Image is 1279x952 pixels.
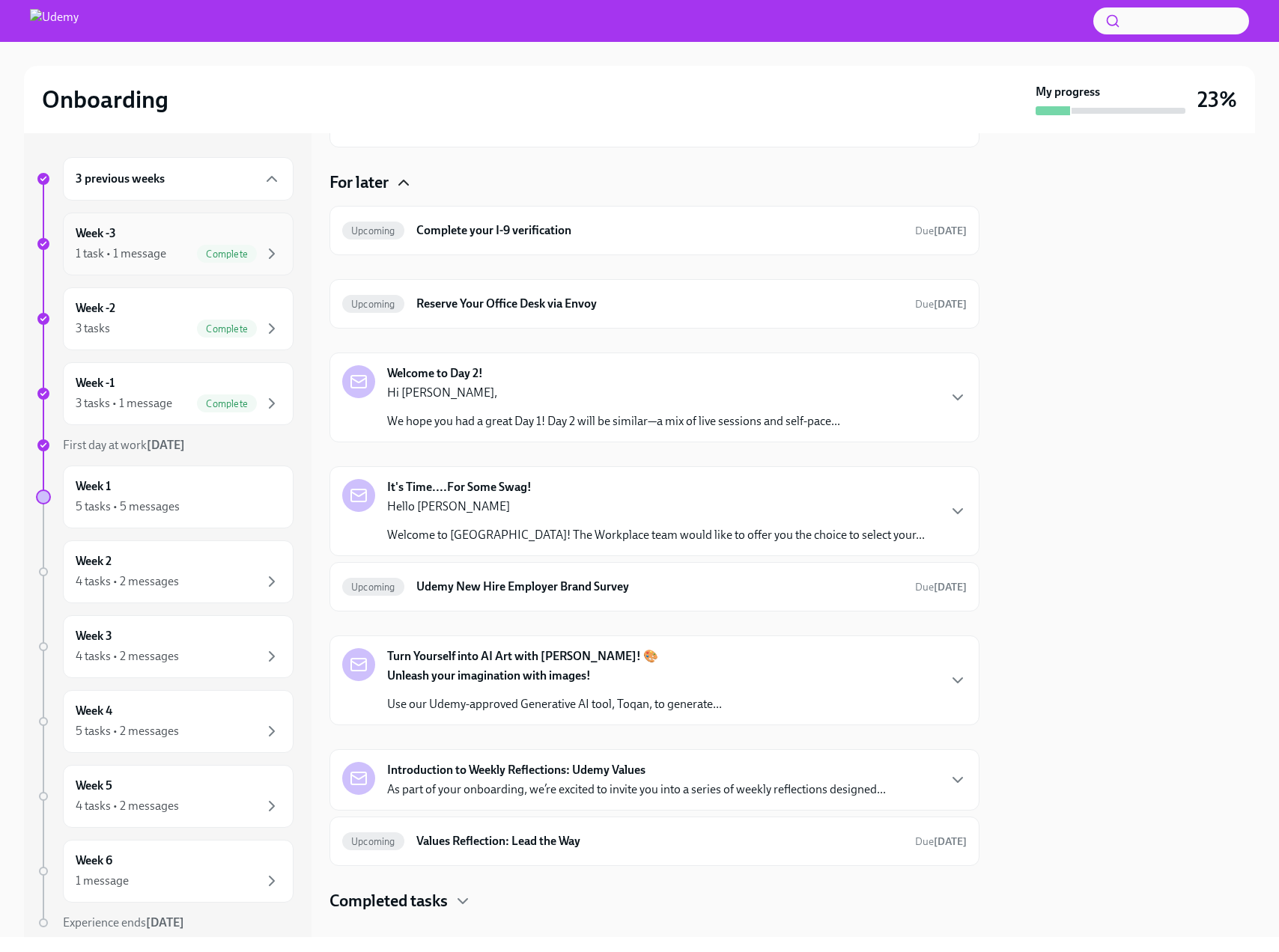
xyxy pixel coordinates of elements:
div: 4 tasks • 2 messages [76,573,179,590]
div: Completed tasks [329,890,979,912]
p: As part of your onboarding, we’re excited to invite you into a series of weekly reflections desig... [387,781,886,798]
h3: 23% [1197,86,1237,113]
span: Upcoming [342,225,404,237]
span: August 30th, 2025 13:00 [915,297,967,311]
p: We hope you had a great Day 1! Day 2 will be similar—a mix of live sessions and self-pace... [387,413,840,430]
h6: Week -1 [76,375,115,391]
div: 3 previous weeks [63,157,294,201]
strong: My progress [1036,84,1100,100]
span: Due [915,581,967,594]
span: First day at work [63,438,185,452]
h4: Completed tasks [329,890,448,912]
div: 5 tasks • 2 messages [76,723,179,739]
h6: Week 5 [76,778,112,794]
div: 4 tasks • 2 messages [76,648,179,665]
h6: Week 6 [76,852,112,869]
h6: Udemy New Hire Employer Brand Survey [416,579,903,595]
div: For later [329,171,979,194]
a: Week 54 tasks • 2 messages [36,765,294,828]
span: Complete [197,398,257,409]
div: 3 tasks • 1 message [76,395,172,412]
strong: [DATE] [934,225,967,237]
div: 5 tasks • 5 messages [76,498,180,515]
p: Use our Udemy-approved Generative AI tool, Toqan, to generate... [387,696,722,713]
a: Week -23 tasksComplete [36,287,294,350]
span: Due [915,835,967,848]
a: UpcomingReserve Your Office Desk via EnvoyDue[DATE] [342,292,967,316]
strong: [DATE] [934,581,967,594]
a: Week 15 tasks • 5 messages [36,466,294,528]
img: Udemy [30,9,79,33]
p: Hi [PERSON_NAME], [387,385,840,401]
h6: Week -3 [76,225,116,242]
strong: [DATE] [934,298,967,311]
h6: Reserve Your Office Desk via Envoy [416,296,903,312]
strong: It's Time....For Some Swag! [387,479,532,495]
div: 3 tasks [76,320,110,337]
span: August 30th, 2025 11:00 [915,580,967,594]
h6: Week 2 [76,553,112,570]
a: UpcomingValues Reflection: Lead the WayDue[DATE] [342,829,967,853]
strong: [DATE] [146,915,184,930]
span: Upcoming [342,836,404,847]
a: Week 34 tasks • 2 messages [36,615,294,678]
a: Week 61 message [36,840,294,903]
h6: Week 4 [76,703,112,719]
span: Due [915,298,967,311]
h6: Week 3 [76,628,112,644]
h6: 3 previous weeks [76,171,165,187]
a: Week -31 task • 1 messageComplete [36,213,294,275]
a: UpcomingComplete your I-9 verificationDue[DATE] [342,219,967,242]
div: 1 message [76,873,129,889]
span: Complete [197,248,257,260]
strong: [DATE] [147,438,185,452]
a: Week 24 tasks • 2 messages [36,540,294,603]
div: 4 tasks • 2 messages [76,798,179,814]
h6: Week -2 [76,300,115,317]
a: Week -13 tasks • 1 messageComplete [36,362,294,425]
span: Upcoming [342,582,404,593]
span: Upcoming [342,299,404,310]
h6: Values Reflection: Lead the Way [416,833,903,849]
span: September 1st, 2025 11:00 [915,834,967,849]
span: August 27th, 2025 12:00 [915,224,967,238]
p: Welcome to [GEOGRAPHIC_DATA]! The Workplace team would like to offer you the choice to select you... [387,527,925,543]
span: Experience ends [63,915,184,930]
a: First day at work[DATE] [36,437,294,454]
strong: Turn Yourself into AI Art with [PERSON_NAME]! 🎨 [387,648,658,665]
h4: For later [329,171,389,194]
h6: Week 1 [76,478,111,495]
p: Hello [PERSON_NAME] [387,498,925,515]
h6: Complete your I-9 verification [416,222,903,239]
a: UpcomingUdemy New Hire Employer Brand SurveyDue[DATE] [342,575,967,599]
span: Complete [197,323,257,335]
span: Due [915,225,967,237]
strong: Introduction to Weekly Reflections: Udemy Values [387,762,645,778]
strong: [DATE] [934,835,967,848]
strong: Unleash your imagination with images! [387,668,591,683]
strong: Welcome to Day 2! [387,365,483,382]
a: Week 45 tasks • 2 messages [36,690,294,753]
div: 1 task • 1 message [76,245,166,262]
h2: Onboarding [42,85,168,115]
